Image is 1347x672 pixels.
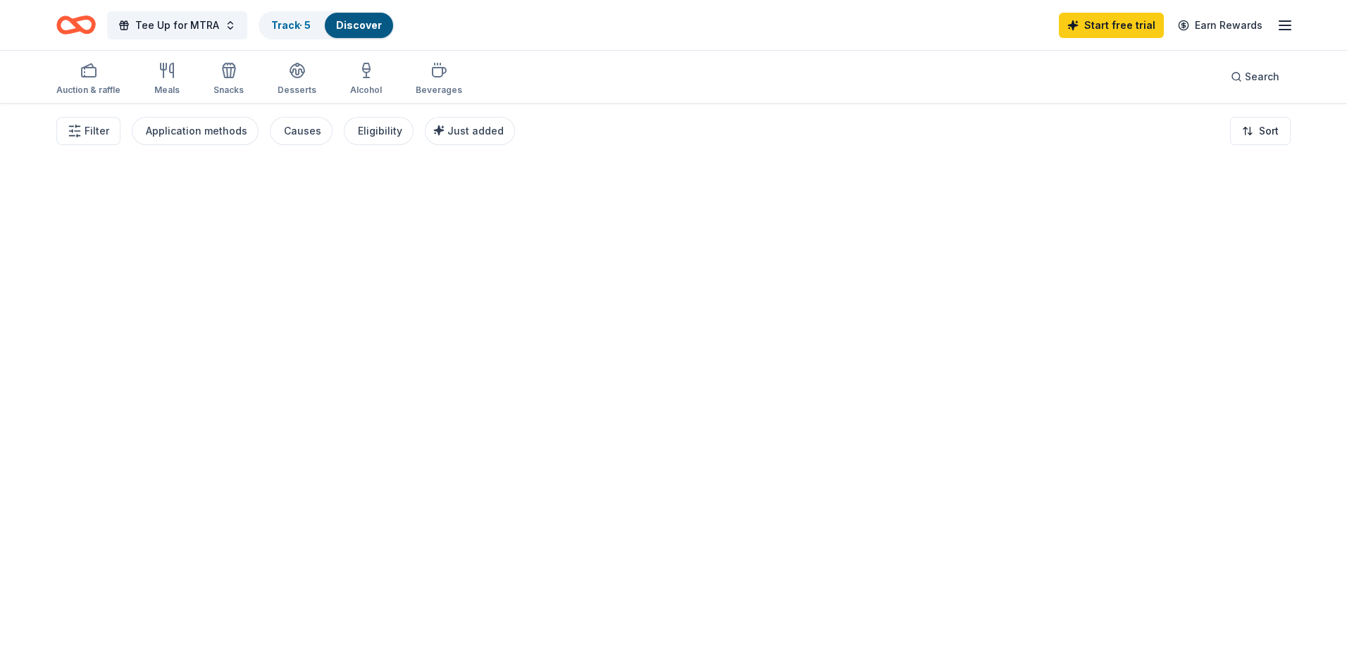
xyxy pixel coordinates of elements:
div: Meals [154,85,180,96]
span: Just added [447,125,504,137]
div: Eligibility [358,123,402,139]
a: Track· 5 [271,19,311,31]
span: Tee Up for MTRA [135,17,219,34]
div: Causes [284,123,321,139]
div: Application methods [146,123,247,139]
button: Meals [154,56,180,103]
div: Auction & raffle [56,85,120,96]
button: Just added [425,117,515,145]
button: Search [1219,63,1291,91]
a: Home [56,8,96,42]
div: Snacks [213,85,244,96]
div: Beverages [416,85,462,96]
button: Beverages [416,56,462,103]
button: Track· 5Discover [259,11,395,39]
span: Filter [85,123,109,139]
button: Sort [1230,117,1291,145]
button: Auction & raffle [56,56,120,103]
div: Alcohol [350,85,382,96]
a: Earn Rewards [1169,13,1271,38]
button: Application methods [132,117,259,145]
button: Alcohol [350,56,382,103]
button: Filter [56,117,120,145]
a: Start free trial [1059,13,1164,38]
a: Discover [336,19,382,31]
button: Tee Up for MTRA [107,11,247,39]
button: Causes [270,117,333,145]
button: Snacks [213,56,244,103]
span: Search [1245,68,1279,85]
button: Desserts [278,56,316,103]
button: Eligibility [344,117,414,145]
span: Sort [1259,123,1279,139]
div: Desserts [278,85,316,96]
